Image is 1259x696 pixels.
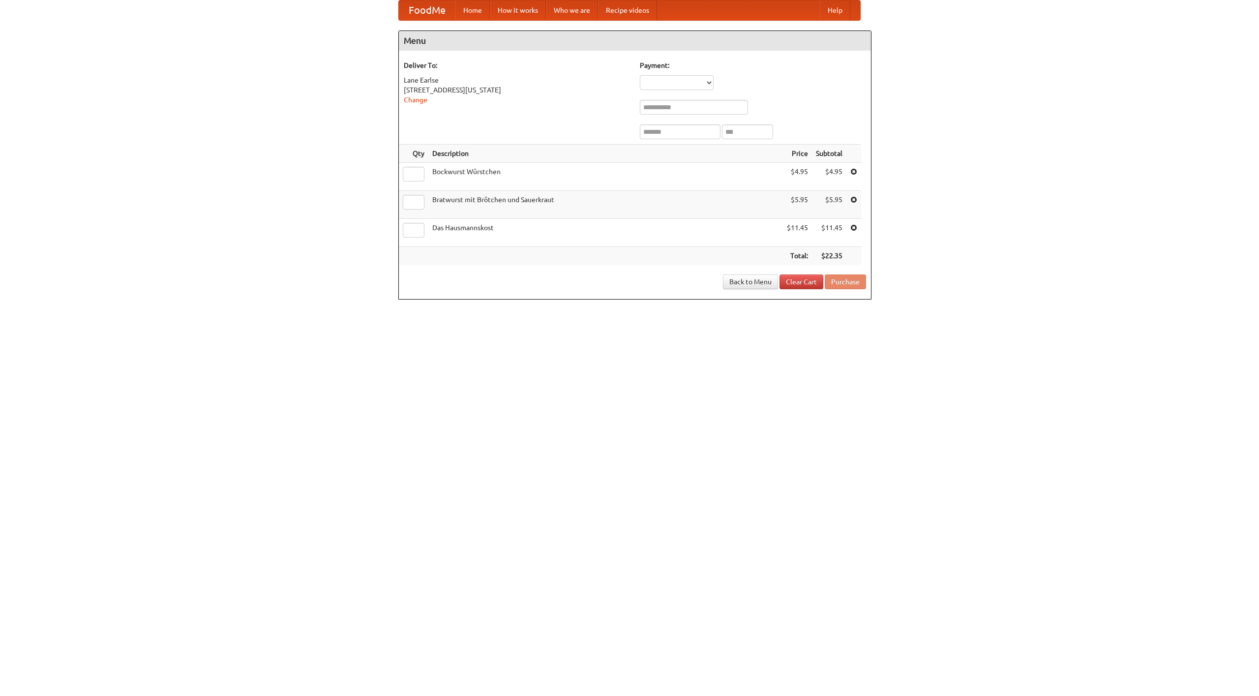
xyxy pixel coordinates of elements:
[640,61,866,70] h5: Payment:
[812,163,846,191] td: $4.95
[404,85,630,95] div: [STREET_ADDRESS][US_STATE]
[598,0,657,20] a: Recipe videos
[783,163,812,191] td: $4.95
[779,274,823,289] a: Clear Cart
[428,191,783,219] td: Bratwurst mit Brötchen und Sauerkraut
[455,0,490,20] a: Home
[812,219,846,247] td: $11.45
[490,0,546,20] a: How it works
[428,145,783,163] th: Description
[825,274,866,289] button: Purchase
[783,145,812,163] th: Price
[428,219,783,247] td: Das Hausmannskost
[399,31,871,51] h4: Menu
[404,61,630,70] h5: Deliver To:
[783,247,812,265] th: Total:
[428,163,783,191] td: Bockwurst Würstchen
[404,75,630,85] div: Lane Earlse
[812,145,846,163] th: Subtotal
[723,274,778,289] a: Back to Menu
[404,96,427,104] a: Change
[399,145,428,163] th: Qty
[546,0,598,20] a: Who we are
[812,247,846,265] th: $22.35
[820,0,850,20] a: Help
[399,0,455,20] a: FoodMe
[783,191,812,219] td: $5.95
[783,219,812,247] td: $11.45
[812,191,846,219] td: $5.95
